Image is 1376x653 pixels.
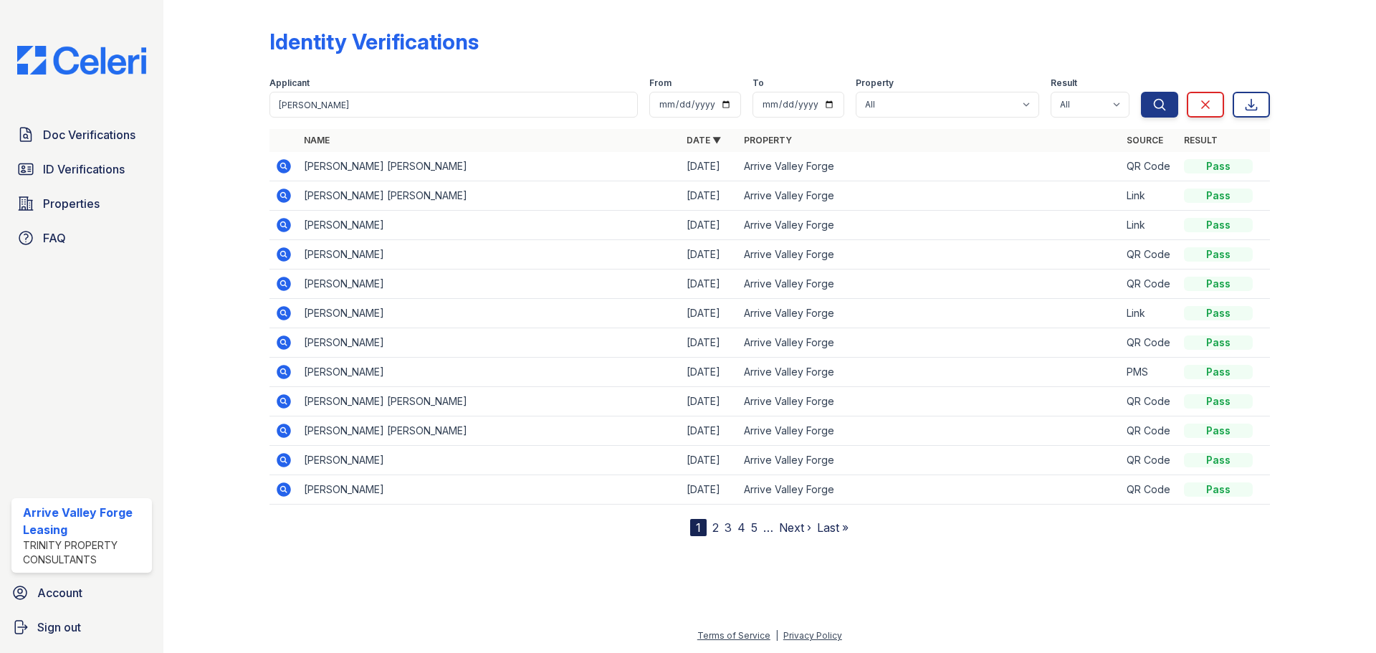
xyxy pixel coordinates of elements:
[1121,387,1178,416] td: QR Code
[6,46,158,75] img: CE_Logo_Blue-a8612792a0a2168367f1c8372b55b34899dd931a85d93a1a3d3e32e68fde9ad4.png
[1121,328,1178,358] td: QR Code
[298,270,681,299] td: [PERSON_NAME]
[1051,77,1077,89] label: Result
[775,630,778,641] div: |
[763,519,773,536] span: …
[725,520,732,535] a: 3
[298,181,681,211] td: [PERSON_NAME] [PERSON_NAME]
[1184,159,1253,173] div: Pass
[1184,424,1253,438] div: Pass
[1121,475,1178,505] td: QR Code
[783,630,842,641] a: Privacy Policy
[681,152,738,181] td: [DATE]
[23,504,146,538] div: Arrive Valley Forge Leasing
[1184,453,1253,467] div: Pass
[744,135,792,146] a: Property
[298,211,681,240] td: [PERSON_NAME]
[298,299,681,328] td: [PERSON_NAME]
[1184,365,1253,379] div: Pass
[304,135,330,146] a: Name
[23,538,146,567] div: Trinity Property Consultants
[1121,270,1178,299] td: QR Code
[269,92,638,118] input: Search by name or phone number
[738,299,1121,328] td: Arrive Valley Forge
[738,181,1121,211] td: Arrive Valley Forge
[1127,135,1163,146] a: Source
[1184,135,1218,146] a: Result
[738,270,1121,299] td: Arrive Valley Forge
[11,120,152,149] a: Doc Verifications
[738,416,1121,446] td: Arrive Valley Forge
[6,578,158,607] a: Account
[1121,416,1178,446] td: QR Code
[681,446,738,475] td: [DATE]
[687,135,721,146] a: Date ▼
[43,229,66,247] span: FAQ
[738,475,1121,505] td: Arrive Valley Forge
[738,328,1121,358] td: Arrive Valley Forge
[1184,482,1253,497] div: Pass
[298,475,681,505] td: [PERSON_NAME]
[738,211,1121,240] td: Arrive Valley Forge
[737,520,745,535] a: 4
[1121,358,1178,387] td: PMS
[681,270,738,299] td: [DATE]
[681,416,738,446] td: [DATE]
[649,77,672,89] label: From
[738,240,1121,270] td: Arrive Valley Forge
[298,152,681,181] td: [PERSON_NAME] [PERSON_NAME]
[681,299,738,328] td: [DATE]
[681,358,738,387] td: [DATE]
[738,446,1121,475] td: Arrive Valley Forge
[43,161,125,178] span: ID Verifications
[690,519,707,536] div: 1
[1184,306,1253,320] div: Pass
[752,77,764,89] label: To
[11,224,152,252] a: FAQ
[751,520,758,535] a: 5
[1121,240,1178,270] td: QR Code
[1121,152,1178,181] td: QR Code
[817,520,849,535] a: Last »
[37,619,81,636] span: Sign out
[1184,394,1253,409] div: Pass
[1184,218,1253,232] div: Pass
[1121,211,1178,240] td: Link
[37,584,82,601] span: Account
[298,240,681,270] td: [PERSON_NAME]
[738,152,1121,181] td: Arrive Valley Forge
[712,520,719,535] a: 2
[1121,299,1178,328] td: Link
[298,328,681,358] td: [PERSON_NAME]
[298,416,681,446] td: [PERSON_NAME] [PERSON_NAME]
[681,475,738,505] td: [DATE]
[43,126,135,143] span: Doc Verifications
[1184,247,1253,262] div: Pass
[779,520,811,535] a: Next ›
[681,240,738,270] td: [DATE]
[856,77,894,89] label: Property
[6,613,158,642] a: Sign out
[1184,335,1253,350] div: Pass
[697,630,770,641] a: Terms of Service
[1184,277,1253,291] div: Pass
[1121,181,1178,211] td: Link
[298,387,681,416] td: [PERSON_NAME] [PERSON_NAME]
[738,387,1121,416] td: Arrive Valley Forge
[1121,446,1178,475] td: QR Code
[298,358,681,387] td: [PERSON_NAME]
[43,195,100,212] span: Properties
[681,211,738,240] td: [DATE]
[681,387,738,416] td: [DATE]
[298,446,681,475] td: [PERSON_NAME]
[681,328,738,358] td: [DATE]
[269,77,310,89] label: Applicant
[11,189,152,218] a: Properties
[681,181,738,211] td: [DATE]
[269,29,479,54] div: Identity Verifications
[11,155,152,183] a: ID Verifications
[738,358,1121,387] td: Arrive Valley Forge
[1184,189,1253,203] div: Pass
